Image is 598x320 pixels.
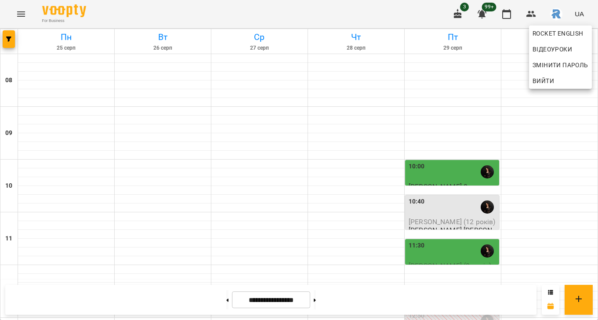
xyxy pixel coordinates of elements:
[533,44,572,55] span: Відеоуроки
[529,57,592,73] a: Змінити пароль
[533,76,554,86] span: Вийти
[533,28,588,39] span: Rocket English
[533,60,588,70] span: Змінити пароль
[529,73,592,89] button: Вийти
[529,25,592,41] a: Rocket English
[529,41,576,57] a: Відеоуроки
